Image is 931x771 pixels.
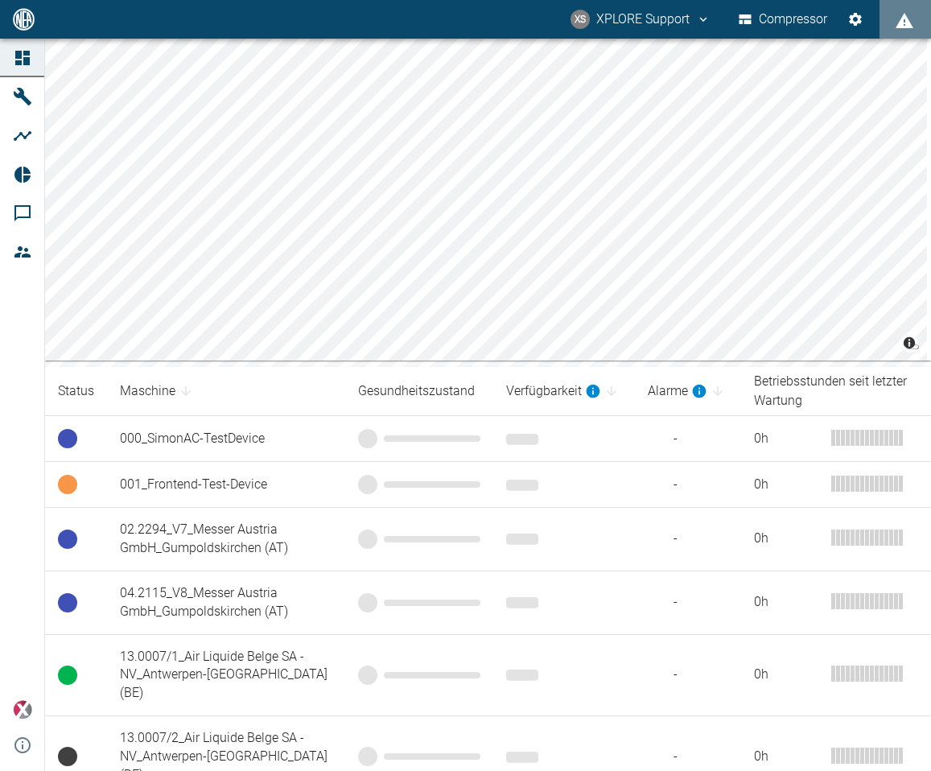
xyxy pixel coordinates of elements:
th: Gesundheitszustand [345,367,493,416]
div: XS [571,10,590,29]
span: Betriebsbereit [58,530,77,549]
div: berechnet für die letzten 7 Tage [506,381,601,401]
img: logo [11,8,36,30]
span: Betrieb [58,666,77,685]
button: compressors@neaxplore.com [568,5,713,34]
div: 0 h [754,430,818,448]
div: 0 h [754,666,818,684]
div: 0 h [754,593,818,612]
span: Leerlauf [58,475,77,494]
div: 0 h [754,748,818,766]
div: berechnet für die letzten 7 Tage [648,381,707,401]
button: Compressor [735,5,831,34]
td: 02.2294_V7_Messer Austria GmbH_Gumpoldskirchen (AT) [107,508,345,571]
span: Betriebsbereit [58,429,77,448]
img: Xplore Logo [13,700,32,719]
span: Betriebsbereit [58,593,77,612]
th: Betriebsstunden seit letzter Wartung [741,367,931,416]
span: - [648,593,728,612]
span: Maschine [120,381,196,401]
div: 0 h [754,476,818,494]
span: - [648,476,728,494]
td: 000_SimonAC-TestDevice [107,416,345,462]
span: - [648,666,728,684]
button: Einstellungen [841,5,870,34]
span: Keine Daten [58,747,77,766]
canvas: Map [45,39,927,361]
td: 04.2115_V8_Messer Austria GmbH_Gumpoldskirchen (AT) [107,571,345,634]
th: Status [45,367,107,416]
td: 001_Frontend-Test-Device [107,462,345,508]
div: 0 h [754,530,818,548]
span: - [648,430,728,448]
td: 13.0007/1_Air Liquide Belge SA - NV_Antwerpen-[GEOGRAPHIC_DATA] (BE) [107,634,345,716]
span: - [648,530,728,548]
span: - [648,748,728,766]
